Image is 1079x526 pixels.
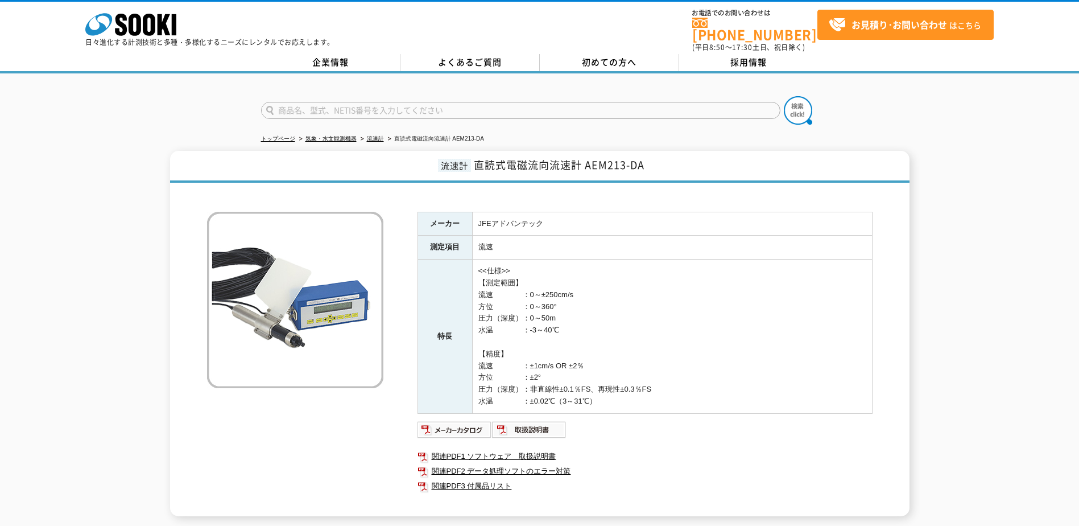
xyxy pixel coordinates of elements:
[692,18,817,41] a: [PHONE_NUMBER]
[851,18,947,31] strong: お見積り･お問い合わせ
[472,212,872,236] td: JFEアドバンテック
[679,54,818,71] a: 採用情報
[417,260,472,414] th: 特長
[386,133,484,145] li: 直読式電磁流向流速計 AEM213-DA
[709,42,725,52] span: 8:50
[472,260,872,414] td: <<仕様>> 【測定範囲】 流速 ：0～±250cm/s 方位 ：0～360° 圧力（深度）：0～50m 水温 ：-3～40℃ 【精度】 流速 ：±1cm/s OR ±2％ 方位 ：±2° 圧力...
[417,479,873,494] a: 関連PDF3 付属品リスト
[784,96,812,125] img: btn_search.png
[540,54,679,71] a: 初めての方へ
[417,421,492,439] img: メーカーカタログ
[492,421,567,439] img: 取扱説明書
[829,17,981,34] span: はこちら
[207,212,383,388] img: 直読式電磁流向流速計 AEM213-DA
[817,10,994,40] a: お見積り･お問い合わせはこちら
[417,236,472,260] th: 測定項目
[692,10,817,17] span: お電話でのお問い合わせは
[85,39,334,46] p: 日々進化する計測技術と多種・多様化するニーズにレンタルでお応えします。
[417,449,873,464] a: 関連PDF1 ソフトウェア＿取扱説明書
[438,159,471,172] span: 流速計
[417,212,472,236] th: メーカー
[492,428,567,437] a: 取扱説明書
[305,135,357,142] a: 気象・水文観測機器
[400,54,540,71] a: よくあるご質問
[417,464,873,479] a: 関連PDF2 データ処理ソフトのエラー対策
[732,42,753,52] span: 17:30
[472,236,872,260] td: 流速
[474,157,644,172] span: 直読式電磁流向流速計 AEM213-DA
[261,102,780,119] input: 商品名、型式、NETIS番号を入力してください
[417,428,492,437] a: メーカーカタログ
[367,135,384,142] a: 流速計
[261,54,400,71] a: 企業情報
[692,42,805,52] span: (平日 ～ 土日、祝日除く)
[261,135,295,142] a: トップページ
[582,56,636,68] span: 初めての方へ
